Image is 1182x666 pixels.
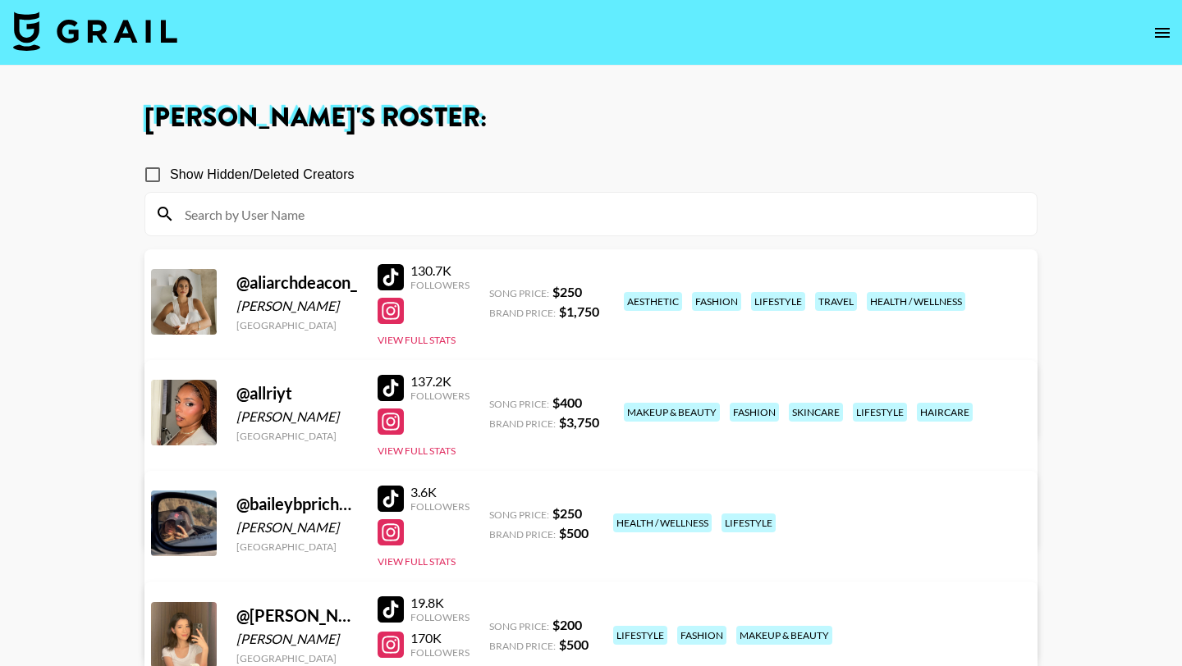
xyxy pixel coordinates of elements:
[236,383,358,404] div: @ allriyt
[378,334,456,346] button: View Full Stats
[815,292,857,311] div: travel
[559,414,599,430] strong: $ 3,750
[853,403,907,422] div: lifestyle
[410,595,470,611] div: 19.8K
[552,617,582,632] strong: $ 200
[175,201,1027,227] input: Search by User Name
[236,652,358,664] div: [GEOGRAPHIC_DATA]
[236,319,358,331] div: [GEOGRAPHIC_DATA]
[144,105,1038,131] h1: [PERSON_NAME] 's Roster:
[236,519,358,536] div: [PERSON_NAME]
[410,630,470,646] div: 170K
[236,272,358,293] div: @ aliarchdeacon_
[917,403,973,422] div: haircare
[410,611,470,623] div: Followers
[559,636,589,652] strong: $ 500
[410,500,470,513] div: Followers
[1146,16,1179,49] button: open drawer
[410,484,470,500] div: 3.6K
[613,513,712,532] div: health / wellness
[736,626,832,645] div: makeup & beauty
[677,626,726,645] div: fashion
[236,408,358,425] div: [PERSON_NAME]
[624,292,682,311] div: aesthetic
[624,403,720,422] div: makeup & beauty
[789,403,843,422] div: skincare
[489,640,556,652] span: Brand Price:
[236,631,358,647] div: [PERSON_NAME]
[489,307,556,319] span: Brand Price:
[489,398,549,410] span: Song Price:
[613,626,667,645] div: lifestyle
[867,292,965,311] div: health / wellness
[722,513,776,532] div: lifestyle
[751,292,805,311] div: lifestyle
[489,417,556,430] span: Brand Price:
[552,505,582,521] strong: $ 250
[236,430,358,442] div: [GEOGRAPHIC_DATA]
[559,303,599,319] strong: $ 1,750
[559,525,589,541] strong: $ 500
[552,395,582,410] strong: $ 400
[552,284,582,299] strong: $ 250
[410,390,470,402] div: Followers
[170,165,355,185] span: Show Hidden/Deleted Creators
[489,620,549,632] span: Song Price:
[730,403,779,422] div: fashion
[410,279,470,291] div: Followers
[410,646,470,659] div: Followers
[410,262,470,279] div: 130.7K
[378,445,456,457] button: View Full Stats
[410,373,470,390] div: 137.2K
[236,494,358,514] div: @ baileybprichard
[236,541,358,553] div: [GEOGRAPHIC_DATA]
[489,509,549,521] span: Song Price:
[378,555,456,568] button: View Full Stats
[489,528,556,541] span: Brand Price:
[489,287,549,299] span: Song Price:
[692,292,741,311] div: fashion
[13,11,177,51] img: Grail Talent
[236,298,358,314] div: [PERSON_NAME]
[236,605,358,626] div: @ [PERSON_NAME].[PERSON_NAME]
